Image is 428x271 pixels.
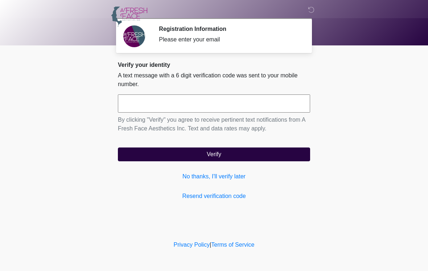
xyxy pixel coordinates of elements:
[159,35,299,44] div: Please enter your email
[118,61,310,68] h2: Verify your identity
[118,147,310,161] button: Verify
[118,172,310,181] a: No thanks, I'll verify later
[111,5,148,28] img: A Fresh Face Aesthetics Inc Logo
[123,25,145,47] img: Agent Avatar
[118,192,310,201] a: Resend verification code
[211,242,254,248] a: Terms of Service
[174,242,210,248] a: Privacy Policy
[210,242,211,248] a: |
[118,71,310,89] p: A text message with a 6 digit verification code was sent to your mobile number.
[118,116,310,133] p: By clicking "Verify" you agree to receive pertinent text notifications from A Fresh Face Aestheti...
